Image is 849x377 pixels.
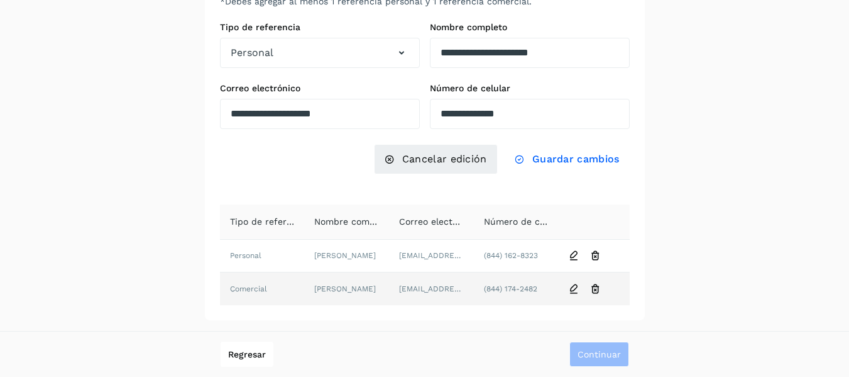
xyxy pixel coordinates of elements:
[230,284,267,293] span: Comercial
[402,152,487,166] span: Cancelar edición
[389,240,474,273] td: [EMAIL_ADDRESS][DOMAIN_NAME]
[231,45,273,60] span: Personal
[228,350,266,359] span: Regresar
[504,144,630,174] button: Guardar cambios
[430,22,630,33] label: Nombre completo
[430,83,630,94] label: Número de celular
[304,240,389,273] td: [PERSON_NAME]
[374,144,498,174] button: Cancelar edición
[532,152,620,166] span: Guardar cambios
[220,83,420,94] label: Correo electrónico
[569,342,629,367] button: Continuar
[399,217,479,227] span: Correo electrónico
[484,217,564,227] span: Número de celular
[389,273,474,305] td: [EMAIL_ADDRESS][DOMAIN_NAME]
[474,273,559,305] td: (844) 174-2482
[474,240,559,273] td: (844) 162-8323
[578,350,621,359] span: Continuar
[230,217,310,227] span: Tipo de referencia
[314,217,392,227] span: Nombre completo
[220,22,420,33] label: Tipo de referencia
[230,251,261,260] span: Personal
[304,273,389,305] td: [PERSON_NAME]
[221,342,273,367] button: Regresar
